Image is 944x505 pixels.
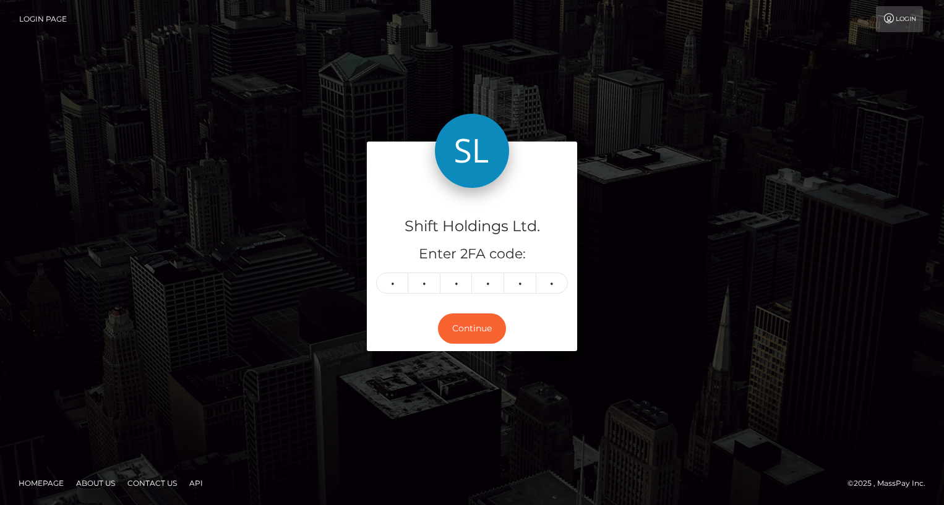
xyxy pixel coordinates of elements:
div: © 2025 , MassPay Inc. [847,477,935,490]
h5: Enter 2FA code: [376,245,568,264]
a: Login [876,6,923,32]
a: Login Page [19,6,67,32]
button: Continue [438,313,506,344]
h4: Shift Holdings Ltd. [376,216,568,237]
img: Shift Holdings Ltd. [435,114,509,188]
a: About Us [71,473,120,493]
a: Homepage [14,473,69,493]
a: API [184,473,208,493]
a: Contact Us [122,473,182,493]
